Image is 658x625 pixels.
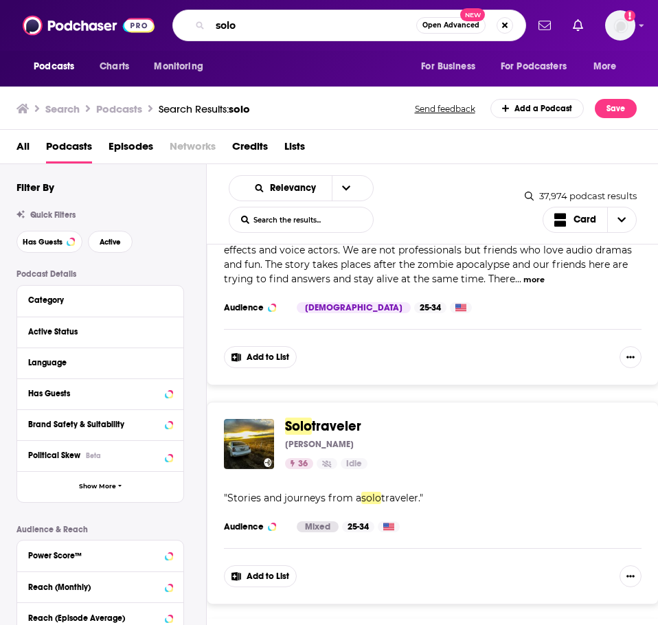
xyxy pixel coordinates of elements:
[312,418,361,435] span: traveler
[28,327,163,337] div: Active Status
[79,483,116,490] span: Show More
[584,54,634,80] button: open menu
[172,10,526,41] div: Search podcasts, credits, & more...
[86,451,101,460] div: Beta
[159,102,250,115] div: Search Results:
[492,54,587,80] button: open menu
[170,135,216,163] span: Networks
[224,419,274,469] img: Solo traveler
[229,102,250,115] span: solo
[34,57,74,76] span: Podcasts
[28,385,172,402] button: Has Guests
[270,183,321,193] span: Relevancy
[28,416,172,433] button: Brand Safety & Suitability
[144,54,220,80] button: open menu
[574,215,596,225] span: Card
[411,103,479,115] button: Send feedback
[16,231,82,253] button: Has Guests
[91,54,137,80] a: Charts
[624,10,635,21] svg: Add a profile image
[605,10,635,41] button: Show profile menu
[232,135,268,163] a: Credits
[154,57,203,76] span: Monitoring
[224,521,286,532] h3: Audience
[285,458,313,469] a: 36
[28,323,172,340] button: Active Status
[16,181,54,194] h2: Filter By
[620,346,642,368] button: Show More Button
[224,302,286,313] h3: Audience
[422,22,479,29] span: Open Advanced
[620,565,642,587] button: Show More Button
[421,57,475,76] span: For Business
[28,295,163,305] div: Category
[17,471,183,502] button: Show More
[28,582,161,592] div: Reach (Monthly)
[16,135,30,163] a: All
[342,521,374,532] div: 25-34
[28,546,172,563] button: Power Score™
[28,446,172,464] button: Political SkewBeta
[45,102,80,115] h3: Search
[224,565,297,587] button: Add to List
[159,102,250,115] a: Search Results:solo
[543,207,637,233] button: Choose View
[533,14,556,37] a: Show notifications dropdown
[361,492,381,504] span: solo
[24,54,92,80] button: open menu
[100,57,129,76] span: Charts
[28,578,172,595] button: Reach (Monthly)
[490,99,585,118] a: Add a Podcast
[525,190,637,201] div: 37,974 podcast results
[46,135,92,163] a: Podcasts
[297,521,339,532] div: Mixed
[28,420,161,429] div: Brand Safety & Suitability
[88,231,133,253] button: Active
[515,273,521,285] span: ...
[523,274,545,286] button: more
[416,17,486,34] button: Open AdvancedNew
[23,12,155,38] img: Podchaser - Follow, Share and Rate Podcasts
[28,354,172,371] button: Language
[284,135,305,163] a: Lists
[567,14,589,37] a: Show notifications dropdown
[605,10,635,41] img: User Profile
[605,10,635,41] span: Logged in as RebRoz5
[593,57,617,76] span: More
[28,613,161,623] div: Reach (Episode Average)
[224,492,423,504] span: " "
[595,99,637,118] button: Save
[242,183,332,193] button: open menu
[109,135,153,163] a: Episodes
[285,439,354,450] p: [PERSON_NAME]
[28,389,161,398] div: Has Guests
[100,238,121,246] span: Active
[460,8,485,21] span: New
[30,210,76,220] span: Quick Filters
[16,525,184,534] p: Audience & Reach
[16,269,184,279] p: Podcast Details
[298,457,308,471] span: 36
[341,458,367,469] a: Idle
[224,346,297,368] button: Add to List
[285,418,312,435] span: Solo
[23,238,63,246] span: Has Guests
[332,176,361,201] button: open menu
[28,451,80,460] span: Political Skew
[414,302,446,313] div: 25-34
[346,457,362,471] span: Idle
[501,57,567,76] span: For Podcasters
[411,54,492,80] button: open menu
[285,419,361,434] a: Solotraveler
[229,175,374,201] h2: Choose List sort
[28,358,163,367] div: Language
